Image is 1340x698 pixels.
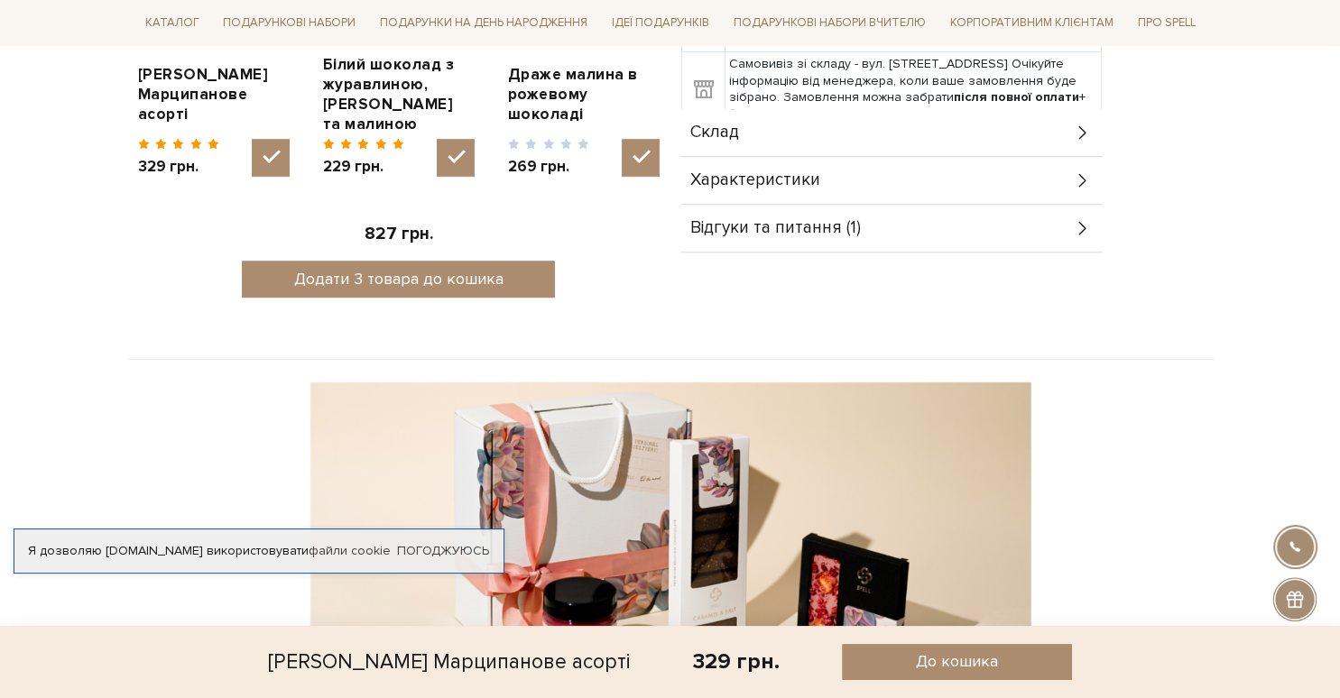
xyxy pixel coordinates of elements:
a: Каталог [138,9,207,37]
a: Подарунки на День народження [373,9,595,37]
div: 329 грн. [693,647,780,675]
a: Корпоративним клієнтам [943,9,1121,37]
a: Про Spell [1130,9,1202,37]
a: Подарункові набори [216,9,363,37]
button: До кошика [842,644,1072,680]
a: Білий шоколад з журавлиною, [PERSON_NAME] та малиною [323,55,475,134]
a: Погоджуюсь [397,543,489,559]
b: після повної оплати [954,89,1079,105]
a: Драже малина в рожевому шоколаді [508,65,660,124]
span: 229 грн. [323,157,405,177]
a: файли cookie [309,543,391,558]
div: [PERSON_NAME] Марципанове асорті [268,644,630,680]
span: Характеристики [690,172,820,188]
span: Відгуки та питання (1) [690,220,861,236]
a: Подарункові набори Вчителю [726,7,933,38]
span: 269 грн. [508,157,590,177]
span: Склад [690,124,739,141]
span: 329 грн. [138,157,220,177]
a: [PERSON_NAME] Марципанове асорті [138,65,290,124]
a: Ідеї подарунків [605,9,716,37]
div: Я дозволяю [DOMAIN_NAME] використовувати [14,543,504,559]
span: 827 грн. [365,224,433,244]
td: Самовивіз зі складу - вул. [STREET_ADDRESS] Очікуйте інформацію від менеджера, коли ваше замовлен... [725,52,1101,126]
span: До кошика [916,651,998,672]
button: Додати 3 товара до кошика [242,261,555,298]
